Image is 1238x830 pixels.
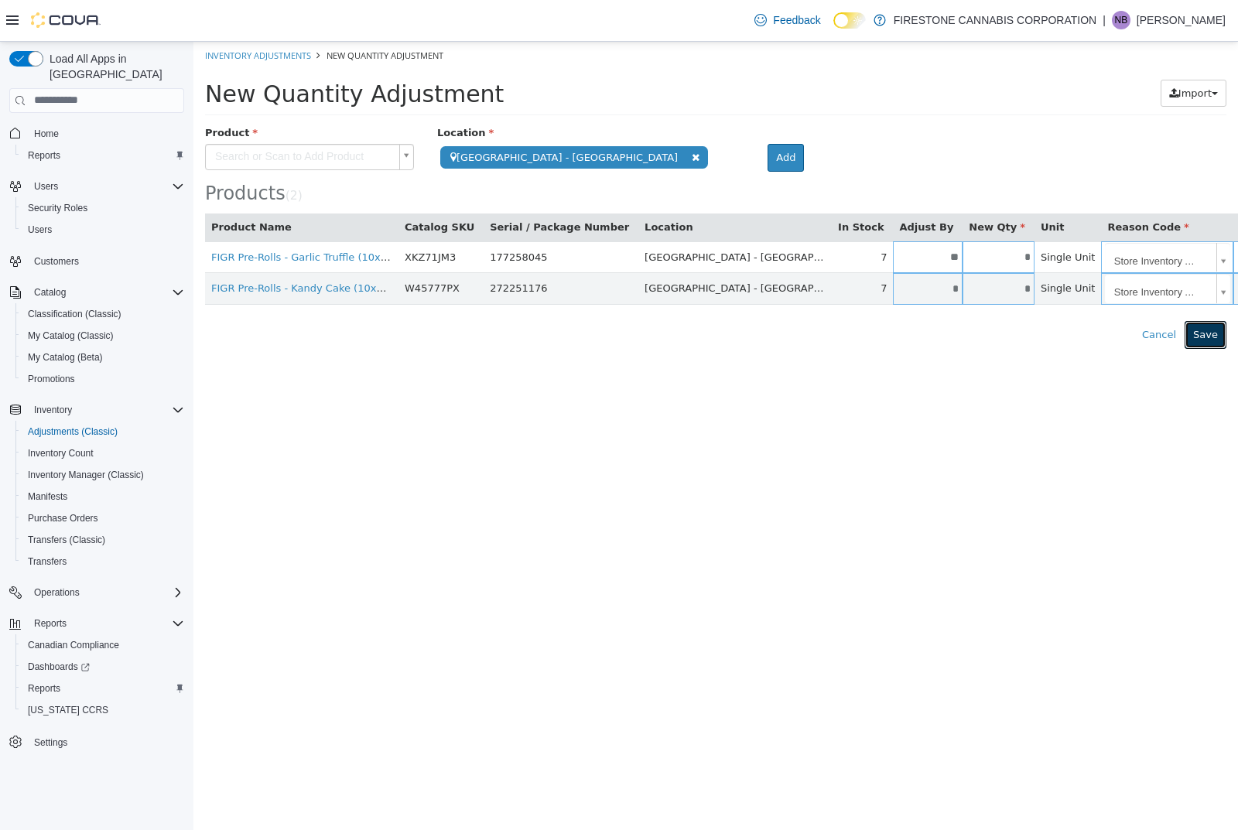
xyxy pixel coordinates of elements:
span: My Catalog (Beta) [22,348,184,367]
span: Reports [28,149,60,162]
button: Purchase Orders [15,507,190,529]
a: Search or Scan to Add Product [12,102,221,128]
span: Products [12,141,92,162]
button: Users [3,176,190,197]
a: Home [28,125,65,143]
span: Product [12,85,64,97]
span: Customers [28,251,184,271]
span: Customers [34,255,79,268]
a: FIGR Pre-Rolls - Garlic Truffle (10x0.35g - Pre-Rolls) [18,210,273,221]
td: 177258045 [290,200,445,231]
a: My Catalog (Beta) [22,348,109,367]
button: Users [15,219,190,241]
a: Users [22,220,58,239]
span: Purchase Orders [28,512,98,524]
span: Import [985,46,1018,57]
input: Dark Mode [833,12,866,29]
span: Catalog [28,283,184,302]
button: Reports [15,145,190,166]
button: [US_STATE] CCRS [15,699,190,721]
button: Home [3,122,190,145]
button: Catalog [3,282,190,303]
span: Washington CCRS [22,701,184,719]
button: Promotions [15,368,190,390]
span: Store Inventory Audit [911,232,1017,263]
span: Reports [22,679,184,698]
span: Reports [28,614,184,633]
span: Reports [28,682,60,695]
a: Security Roles [22,199,94,217]
a: Feedback [748,5,826,36]
button: Unit [847,178,874,193]
a: Customers [28,252,85,271]
button: Operations [28,583,86,602]
span: New Quantity Adjustment [133,8,250,19]
button: Users [28,177,64,196]
a: Reports [22,679,67,698]
span: Security Roles [28,202,87,214]
button: My Catalog (Beta) [15,347,190,368]
button: Operations [3,582,190,603]
span: Single Unit [847,210,902,221]
span: Settings [28,732,184,751]
td: 7 [638,200,699,231]
span: My Catalog (Classic) [28,330,114,342]
p: | [1103,11,1106,29]
span: Inventory Manager (Classic) [28,469,144,481]
button: In Stock [645,178,693,193]
span: [GEOGRAPHIC_DATA] - [GEOGRAPHIC_DATA] [451,241,672,252]
span: Reason Code [914,179,995,191]
nav: Complex example [9,116,184,794]
span: Transfers [22,552,184,571]
button: Transfers [15,551,190,572]
a: Inventory Adjustments [12,8,118,19]
span: Reports [34,617,67,630]
span: Classification (Classic) [22,305,184,323]
span: Users [28,224,52,236]
button: Adjust By [706,178,763,193]
span: Promotions [28,373,75,385]
button: Adjustments (Classic) [15,421,190,442]
button: Reports [28,614,73,633]
span: Manifests [28,490,67,503]
span: 2 [97,147,104,161]
span: Home [28,124,184,143]
a: Promotions [22,370,81,388]
td: W45777PX [205,231,290,263]
span: Inventory Count [28,447,94,459]
td: 7 [638,231,699,263]
span: Users [34,180,58,193]
div: nichol babiak [1112,11,1130,29]
span: New Quantity Adjustment [12,39,310,66]
a: Dashboards [22,658,96,676]
a: Canadian Compliance [22,636,125,654]
span: Transfers (Classic) [28,534,105,546]
a: Dashboards [15,656,190,678]
a: Store Inventory Audit [911,201,1037,231]
button: Reports [3,613,190,634]
span: Canadian Compliance [28,639,119,651]
p: [PERSON_NAME] [1137,11,1226,29]
span: Adjustments (Classic) [22,422,184,441]
a: FIGR Pre-Rolls - Kandy Cake (10x0.35g - Pre-Rolls) [18,241,268,252]
span: Settings [34,736,67,749]
a: Transfers [22,552,73,571]
span: New Qty [775,179,832,191]
button: Manifests [15,486,190,507]
button: Cancel [940,279,991,307]
button: Security Roles [15,197,190,219]
a: Reports [22,146,67,165]
span: Operations [28,583,184,602]
a: Settings [28,733,74,752]
a: My Catalog (Classic) [22,326,120,345]
button: Transfers (Classic) [15,529,190,551]
span: Single Unit [847,241,902,252]
button: My Catalog (Classic) [15,325,190,347]
span: Inventory Manager (Classic) [22,466,184,484]
span: Inventory Count [22,444,184,463]
button: Reports [15,678,190,699]
span: Search or Scan to Add Product [12,103,200,128]
button: Customers [3,250,190,272]
span: Canadian Compliance [22,636,184,654]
